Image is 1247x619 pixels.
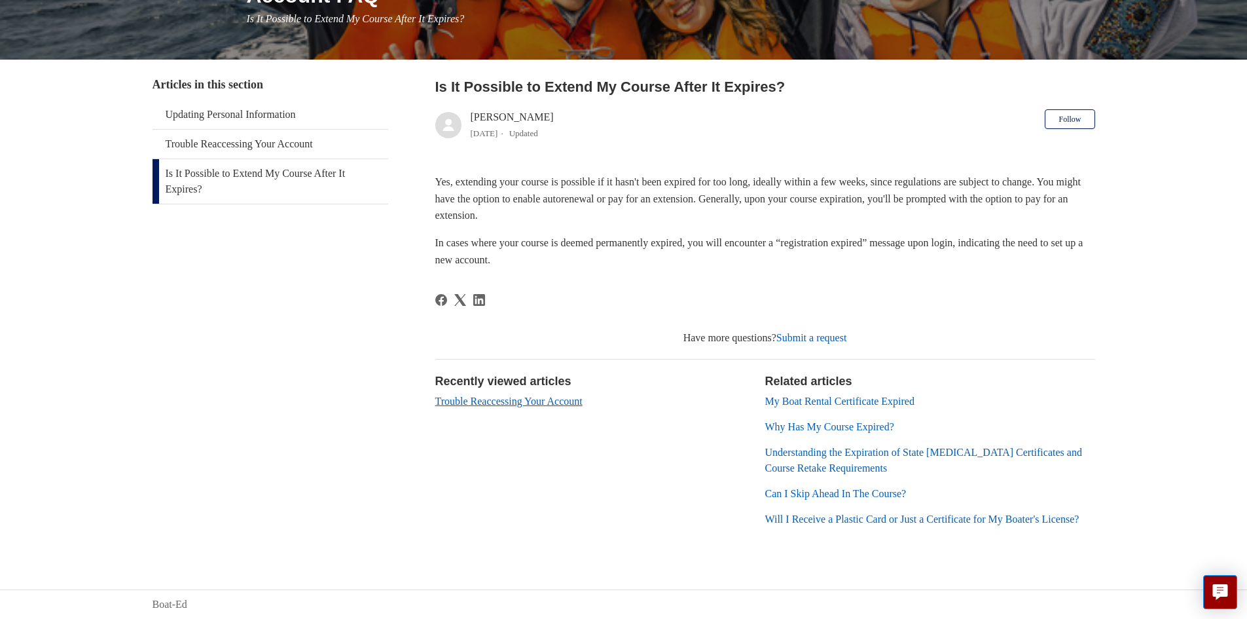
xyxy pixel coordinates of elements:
div: Have more questions? [435,330,1095,346]
a: Can I Skip Ahead In The Course? [765,488,907,499]
svg: Share this page on LinkedIn [473,294,485,306]
time: 03/01/2024, 15:56 [471,128,498,138]
li: Updated [509,128,538,138]
h2: Related articles [765,373,1095,390]
a: X Corp [454,294,466,306]
div: [PERSON_NAME] [471,109,554,141]
a: My Boat Rental Certificate Expired [765,396,914,407]
button: Follow Article [1045,109,1094,129]
a: Will I Receive a Plastic Card or Just a Certificate for My Boater's License? [765,514,1079,525]
a: LinkedIn [473,294,485,306]
a: Trouble Reaccessing Your Account [435,396,583,407]
a: Why Has My Course Expired? [765,421,894,432]
button: Live chat [1203,575,1237,609]
p: Yes, extending your course is possible if it hasn't been expired for too long, ideally within a f... [435,174,1095,224]
span: Articles in this section [153,78,263,91]
a: Facebook [435,294,447,306]
a: Is It Possible to Extend My Course After It Expires? [153,159,388,204]
span: Is It Possible to Extend My Course After It Expires? [247,13,465,24]
svg: Share this page on X Corp [454,294,466,306]
a: Updating Personal Information [153,100,388,129]
a: Submit a request [776,332,847,343]
svg: Share this page on Facebook [435,294,447,306]
h2: Recently viewed articles [435,373,752,390]
h2: Is It Possible to Extend My Course After It Expires? [435,76,1095,98]
a: Boat-Ed [153,597,187,612]
a: Understanding the Expiration of State [MEDICAL_DATA] Certificates and Course Retake Requirements [765,447,1082,474]
a: Trouble Reaccessing Your Account [153,130,388,159]
p: In cases where your course is deemed permanently expired, you will encounter a “registration expi... [435,234,1095,268]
